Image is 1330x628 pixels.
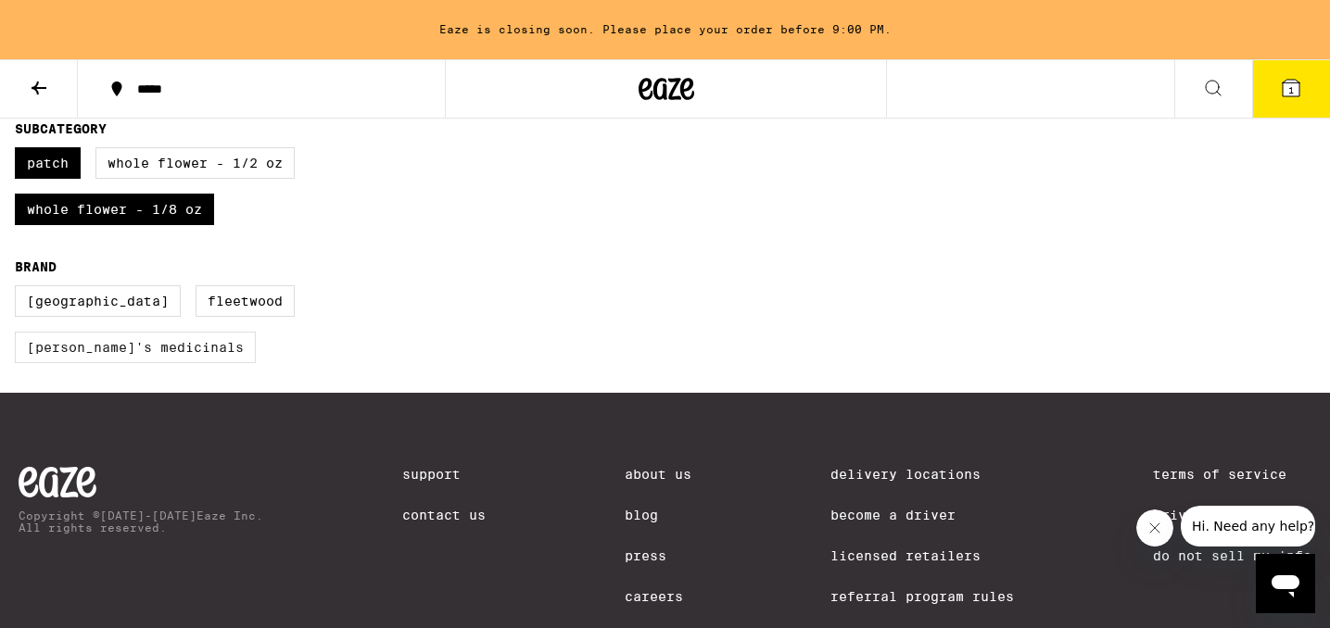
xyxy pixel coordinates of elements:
[1252,60,1330,118] button: 1
[830,467,1014,482] a: Delivery Locations
[625,508,691,522] a: Blog
[830,589,1014,604] a: Referral Program Rules
[625,548,691,563] a: Press
[15,285,181,317] label: [GEOGRAPHIC_DATA]
[15,332,256,363] label: [PERSON_NAME]'s Medicinals
[95,147,295,179] label: Whole Flower - 1/2 oz
[196,285,295,317] label: Fleetwood
[1181,506,1315,546] iframe: Message from company
[15,194,214,225] label: Whole Flower - 1/8 oz
[402,508,486,522] a: Contact Us
[830,548,1014,563] a: Licensed Retailers
[15,259,57,274] legend: Brand
[15,121,107,136] legend: Subcategory
[1153,548,1311,563] a: Do Not Sell My Info
[1288,84,1294,95] span: 1
[625,589,691,604] a: Careers
[1136,509,1173,546] iframe: Close message
[1256,554,1315,613] iframe: Button to launch messaging window
[15,147,81,179] label: Patch
[830,508,1014,522] a: Become a Driver
[19,509,263,534] p: Copyright © [DATE]-[DATE] Eaze Inc. All rights reserved.
[1153,467,1311,482] a: Terms of Service
[402,467,486,482] a: Support
[625,467,691,482] a: About Us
